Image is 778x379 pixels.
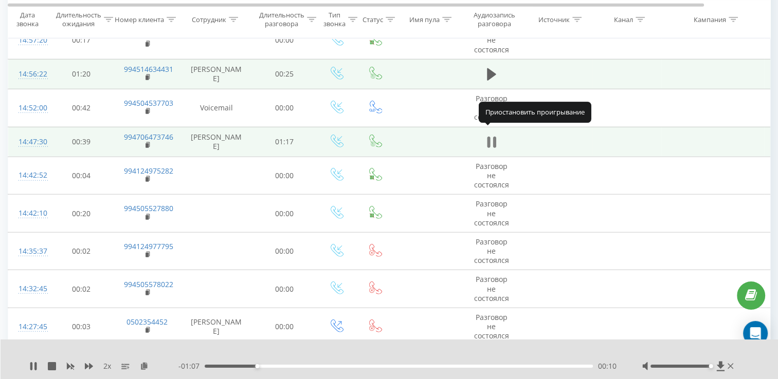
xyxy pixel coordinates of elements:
[49,232,114,270] td: 00:02
[124,166,173,176] a: 994124975282
[49,22,114,60] td: 00:17
[124,241,173,251] a: 994124977795
[124,203,173,213] a: 994505527880
[252,232,317,270] td: 00:00
[124,132,173,142] a: 994706473746
[124,279,173,289] a: 994505578022
[252,89,317,127] td: 00:00
[474,161,509,189] span: Разговор не состоялся
[255,364,259,368] div: Accessibility label
[474,312,509,340] span: Разговор не состоялся
[252,59,317,89] td: 00:25
[709,364,713,368] div: Accessibility label
[180,89,252,127] td: Voicemail
[49,59,114,89] td: 01:20
[538,15,570,24] div: Источник
[259,11,304,28] div: Длительность разговора
[743,321,768,346] div: Open Intercom Messenger
[252,157,317,195] td: 00:00
[8,11,46,28] div: Дата звонка
[19,30,39,50] div: 14:57:20
[409,15,440,24] div: Имя пула
[49,195,114,233] td: 00:20
[598,361,617,371] span: 00:10
[124,64,173,74] a: 994514634431
[115,15,164,24] div: Номер клиента
[252,270,317,308] td: 00:00
[474,93,509,122] span: Разговор не состоялся
[19,241,39,261] div: 14:35:37
[19,317,39,337] div: 14:27:45
[19,279,39,299] div: 14:32:45
[49,308,114,346] td: 00:03
[474,199,509,227] span: Разговор не состоялся
[252,308,317,346] td: 00:00
[180,59,252,89] td: [PERSON_NAME]
[56,11,101,28] div: Длительность ожидания
[474,26,509,54] span: Разговор не состоялся
[49,157,114,195] td: 00:04
[363,15,383,24] div: Статус
[19,132,39,152] div: 14:47:30
[614,15,633,24] div: Канал
[178,361,205,371] span: - 01:07
[474,237,509,265] span: Разговор не состоялся
[180,127,252,157] td: [PERSON_NAME]
[103,361,111,371] span: 2 x
[49,270,114,308] td: 00:02
[252,195,317,233] td: 00:00
[19,165,39,185] div: 14:42:52
[479,102,591,123] div: Приостановить проигрывание
[694,15,726,24] div: Кампания
[19,98,39,118] div: 14:52:00
[49,89,114,127] td: 00:42
[192,15,226,24] div: Сотрудник
[252,22,317,60] td: 00:00
[49,127,114,157] td: 00:39
[323,11,346,28] div: Тип звонка
[252,127,317,157] td: 01:17
[19,64,39,84] div: 14:56:22
[469,11,519,28] div: Аудиозапись разговора
[180,308,252,346] td: [PERSON_NAME]
[124,98,173,108] a: 994504537703
[474,274,509,302] span: Разговор не состоялся
[126,317,168,327] a: 0502354452
[19,203,39,223] div: 14:42:10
